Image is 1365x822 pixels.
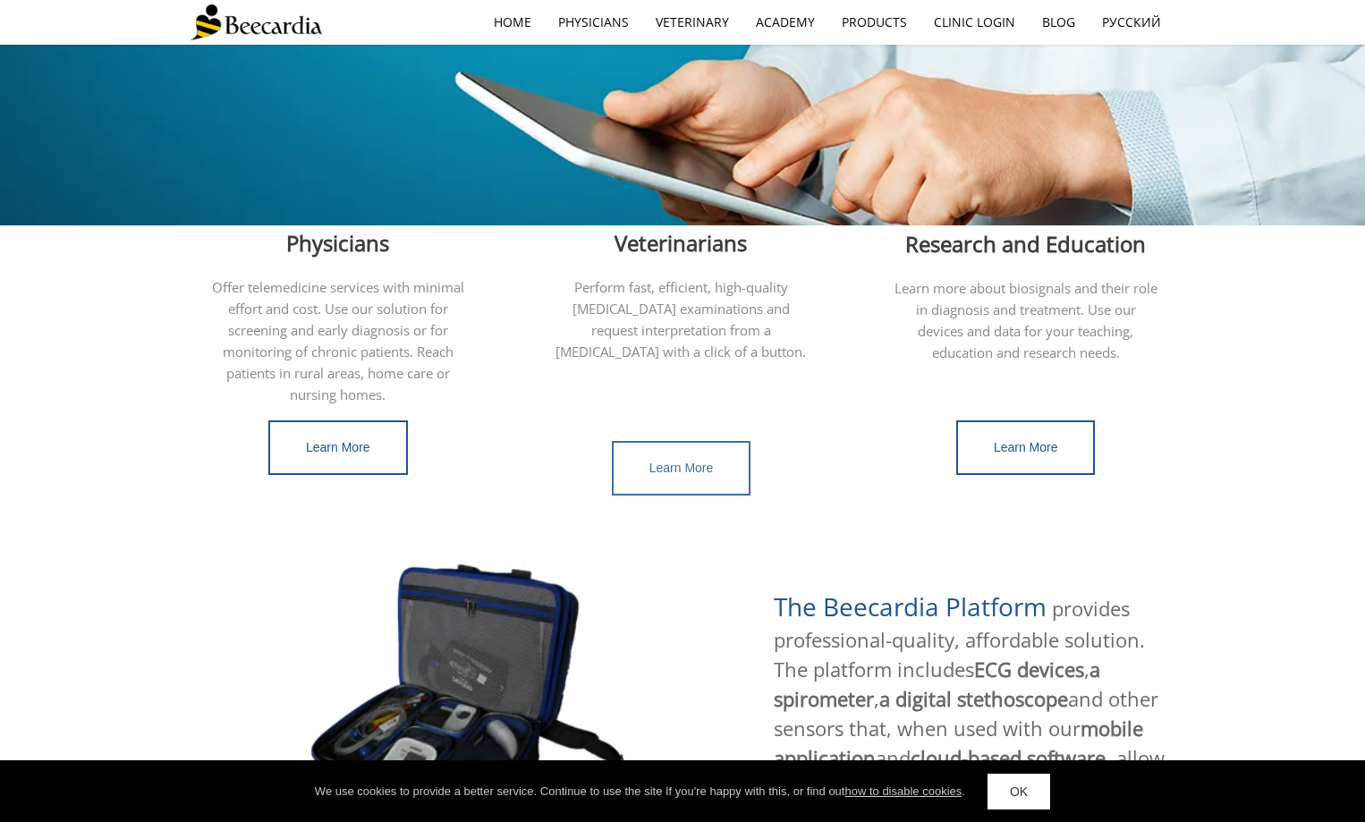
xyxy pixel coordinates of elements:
span: Research and Education [905,229,1146,258]
a: Clinic Login [920,2,1029,43]
a: OK [988,774,1050,809]
div: We use cookies to provide a better service. Continue to use the site If you're happy with this, o... [315,783,965,801]
span: Learn More [306,440,370,454]
a: Products [828,2,920,43]
span: Learn More [994,440,1058,454]
a: how to disable cookies [844,784,962,798]
img: Beecardia [191,4,322,40]
a: Academy [742,2,828,43]
a: Blog [1029,2,1089,43]
span: ECG devices [974,656,1084,682]
a: Learn More [612,441,751,496]
a: Learn More [956,420,1096,475]
span: Learn more about biosignals and their role in diagnosis and treatment. Use our devices and data f... [894,279,1157,361]
span: The Beecardia Platform [774,589,1047,623]
span: Veterinarians [615,228,747,258]
span: Physicians [286,228,389,258]
span: Offer telemedicine services with minimal effort and cost. Use our solution for screening and earl... [212,278,464,403]
span: Perform fast, efficient, high-quality [MEDICAL_DATA] examinations and request interpretation from... [555,278,806,360]
a: home [480,2,545,43]
span: a digital stethoscope [879,685,1068,712]
a: Physicians [545,2,642,43]
a: Learn More [268,420,408,475]
span: cloud-based software [911,744,1106,771]
a: Русский [1089,2,1174,43]
span: Learn More [649,461,714,475]
a: Veterinary [642,2,742,43]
